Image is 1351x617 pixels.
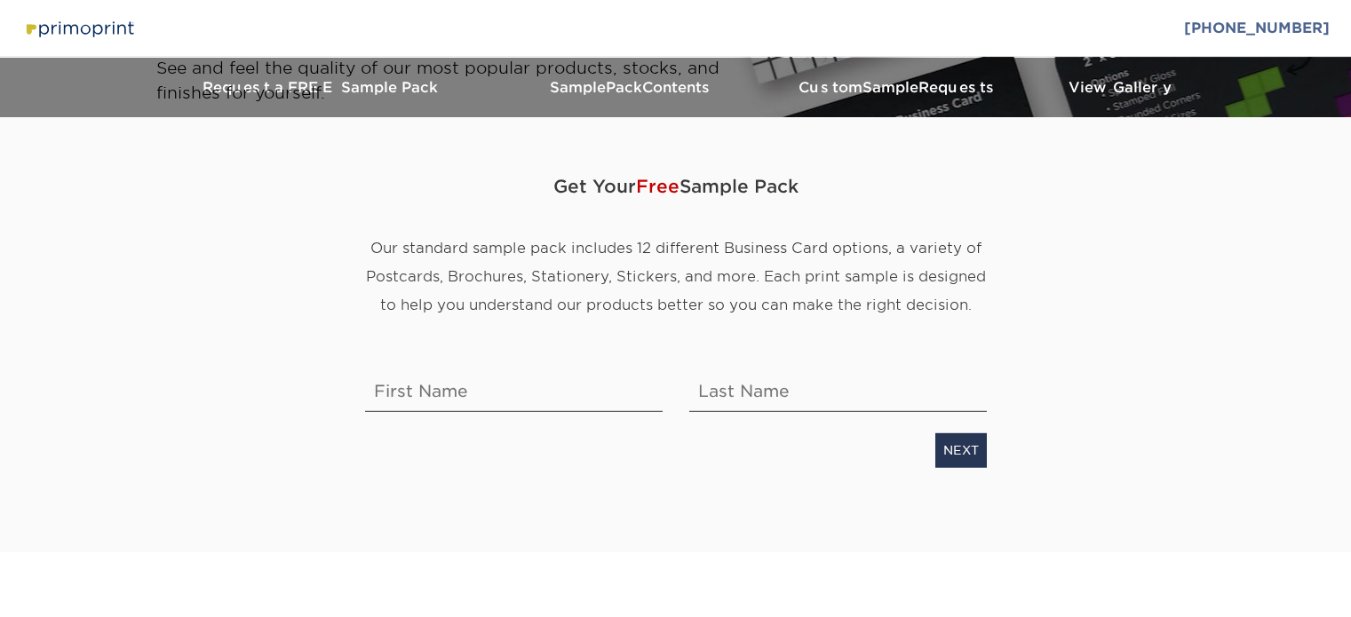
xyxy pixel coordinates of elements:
[1031,79,1209,96] h3: View Gallery
[765,58,1031,117] a: CustomSampleRequests
[21,16,137,41] img: Primoprint
[935,433,987,467] a: NEXT
[862,79,918,96] span: Sample
[156,56,765,105] p: See and feel the quality of our most popular products, stocks, and finishes for yourself.
[1184,20,1330,36] a: [PHONE_NUMBER]
[143,58,498,117] a: Request a FREE Sample Pack
[765,79,1031,96] h3: Custom Requests
[143,79,498,96] h3: Request a FREE Sample Pack
[365,160,987,213] span: Get Your Sample Pack
[1031,58,1209,117] a: View Gallery
[366,240,986,313] span: Our standard sample pack includes 12 different Business Card options, a variety of Postcards, Bro...
[636,176,679,197] span: Free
